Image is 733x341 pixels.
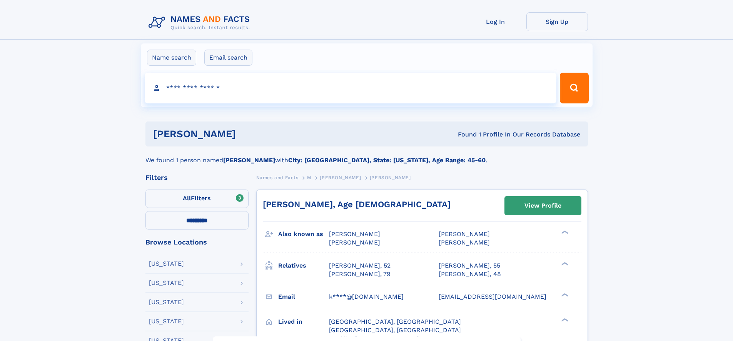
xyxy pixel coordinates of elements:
[559,261,569,266] div: ❯
[439,261,500,270] a: [PERSON_NAME], 55
[278,315,329,328] h3: Lived in
[526,12,588,31] a: Sign Up
[307,173,311,182] a: M
[559,317,569,322] div: ❯
[145,239,249,246] div: Browse Locations
[465,12,526,31] a: Log In
[278,290,329,303] h3: Email
[559,292,569,297] div: ❯
[288,156,486,164] b: City: [GEOGRAPHIC_DATA], State: [US_STATE], Age Range: 45-60
[329,261,391,270] a: [PERSON_NAME], 52
[439,293,546,300] span: [EMAIL_ADDRESS][DOMAIN_NAME]
[145,12,256,33] img: Logo Names and Facts
[183,195,191,202] span: All
[149,299,184,305] div: [US_STATE]
[149,280,184,286] div: [US_STATE]
[223,156,275,164] b: [PERSON_NAME]
[439,239,490,246] span: [PERSON_NAME]
[278,259,329,272] h3: Relatives
[329,318,461,325] span: [GEOGRAPHIC_DATA], [GEOGRAPHIC_DATA]
[524,197,561,215] div: View Profile
[149,261,184,267] div: [US_STATE]
[263,200,451,209] a: [PERSON_NAME], Age [DEMOGRAPHIC_DATA]
[147,50,196,66] label: Name search
[307,175,311,180] span: M
[320,173,361,182] a: [PERSON_NAME]
[320,175,361,180] span: [PERSON_NAME]
[329,326,461,334] span: [GEOGRAPHIC_DATA], [GEOGRAPHIC_DATA]
[347,130,580,139] div: Found 1 Profile In Our Records Database
[145,73,557,103] input: search input
[256,173,299,182] a: Names and Facts
[145,174,249,181] div: Filters
[149,318,184,324] div: [US_STATE]
[505,196,581,215] a: View Profile
[439,230,490,238] span: [PERSON_NAME]
[560,73,588,103] button: Search Button
[145,190,249,208] label: Filters
[204,50,252,66] label: Email search
[329,239,380,246] span: [PERSON_NAME]
[329,270,391,278] a: [PERSON_NAME], 79
[278,228,329,241] h3: Also known as
[370,175,411,180] span: [PERSON_NAME]
[559,230,569,235] div: ❯
[153,129,347,139] h1: [PERSON_NAME]
[329,230,380,238] span: [PERSON_NAME]
[145,146,588,165] div: We found 1 person named with .
[439,270,501,278] a: [PERSON_NAME], 48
